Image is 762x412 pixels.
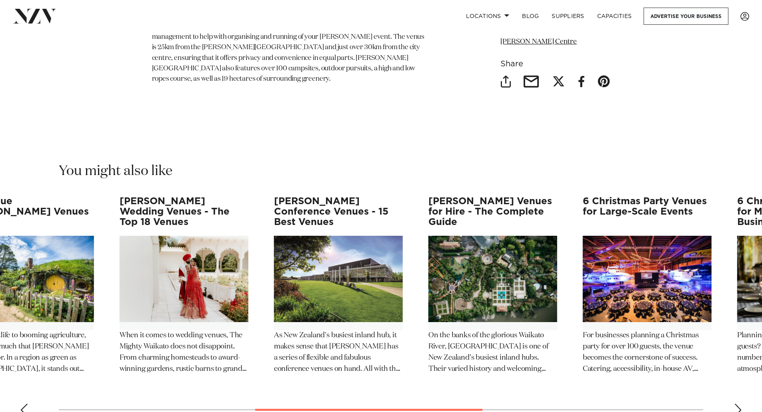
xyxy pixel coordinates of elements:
a: SUPPLIERS [545,8,590,25]
swiper-slide: 8 / 12 [583,196,712,384]
h2: You might also like [59,162,172,180]
a: Advertise your business [644,8,728,25]
h3: [PERSON_NAME] Conference Venues - 15 Best Venues [274,196,403,228]
a: Locations [460,8,516,25]
img: Hamilton Wedding Venues - The Top 18 Venues [120,236,248,322]
img: 6 Christmas Party Venues for Large-Scale Events [583,236,712,322]
h3: 6 Christmas Party Venues for Large-Scale Events [583,196,712,228]
a: [PERSON_NAME] Wedding Venues - The Top 18 Venues Hamilton Wedding Venues - The Top 18 Venues When... [120,196,248,375]
img: nzv-logo.png [13,9,56,23]
h3: [PERSON_NAME] Wedding Venues - The Top 18 Venues [120,196,248,228]
swiper-slide: 5 / 12 [120,196,248,384]
a: [PERSON_NAME] Venues for Hire - The Complete Guide Hamilton Venues for Hire - The Complete Guide ... [428,196,557,375]
p: On the banks of the glorious Waikato River, [GEOGRAPHIC_DATA] is one of New Zealand’s busiest inl... [428,330,557,375]
a: Capacities [591,8,638,25]
swiper-slide: 6 / 12 [274,196,403,384]
h3: [PERSON_NAME] Venues for Hire - The Complete Guide [428,196,557,228]
p: When it comes to wedding venues, The Mighty Waikato does not disappoint. From charming homesteads... [120,330,248,375]
img: Hamilton Venues for Hire - The Complete Guide [428,236,557,322]
p: For businesses planning a Christmas party for over 100 guests, the venue becomes the cornerstone ... [583,330,712,375]
swiper-slide: 7 / 12 [428,196,557,384]
h6: Share [500,60,610,68]
a: [PERSON_NAME] Centre [500,38,577,45]
a: [PERSON_NAME] Conference Venues - 15 Best Venues Hamilton Conference Venues - 15 Best Venues As N... [274,196,403,375]
a: 6 Christmas Party Venues for Large-Scale Events 6 Christmas Party Venues for Large-Scale Events F... [583,196,712,375]
img: Hamilton Conference Venues - 15 Best Venues [274,236,403,322]
p: As New Zealand's busiest inland hub, it makes sense that [PERSON_NAME] has a series of flexible a... [274,330,403,375]
a: BLOG [516,8,545,25]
